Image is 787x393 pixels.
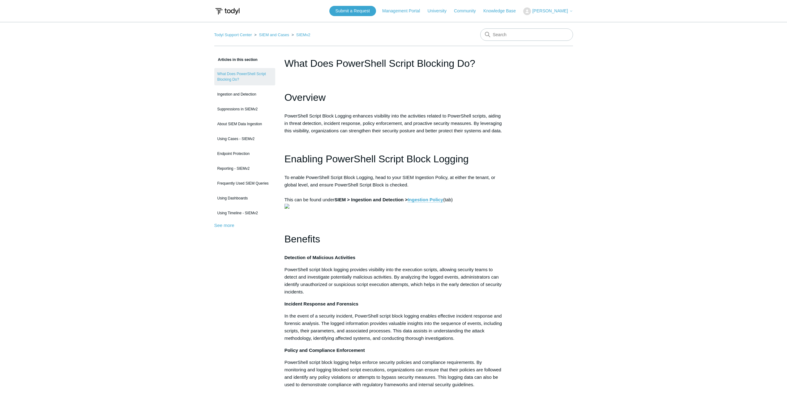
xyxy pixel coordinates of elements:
[284,204,289,209] img: 17625074861971
[214,88,275,100] a: Ingestion and Detection
[382,8,426,14] a: Management Portal
[334,197,443,203] strong: SIEM > Ingestion and Detection >
[329,6,376,16] a: Submit a Request
[214,58,258,62] span: Articles in this section
[214,177,275,189] a: Frequently Used SIEM Queries
[214,118,275,130] a: About SIEM Data Ingestion
[408,197,443,203] a: Ingestion Policy
[284,312,503,342] p: In the event of a security incident, PowerShell script block logging enables effective incident r...
[284,174,503,211] p: To enable PowerShell Script Block Logging, head to your SIEM Ingestion Policy, at either the tena...
[214,148,275,160] a: Endpoint Protection
[284,56,503,71] h1: What Does PowerShell Script Blocking Do?
[214,192,275,204] a: Using Dashboards
[284,301,358,306] strong: Incident Response and Forensics
[284,266,503,296] p: PowerShell script block logging provides visibility into the execution scripts, allowing security...
[214,207,275,219] a: Using Timeline - SIEMv2
[290,32,310,37] li: SIEMv2
[214,6,241,17] img: Todyl Support Center Help Center home page
[284,348,365,353] strong: Policy and Compliance Enforcement
[454,8,482,14] a: Community
[259,32,289,37] a: SIEM and Cases
[214,32,253,37] li: Todyl Support Center
[253,32,290,37] li: SIEM and Cases
[427,8,452,14] a: University
[214,32,252,37] a: Todyl Support Center
[214,68,275,85] a: What Does PowerShell Script Blocking Do?
[284,359,503,388] p: PowerShell script block logging helps enforce security policies and compliance requirements. By m...
[284,90,503,105] h1: Overview
[483,8,522,14] a: Knowledge Base
[284,112,503,135] p: PowerShell Script Block Logging enhances visibility into the activities related to PowerShell scr...
[214,133,275,145] a: Using Cases - SIEMv2
[284,255,356,260] strong: Detection of Malicious Activities
[214,103,275,115] a: Suppressions in SIEMv2
[284,151,503,167] h1: Enabling PowerShell Script Block Logging
[214,223,234,228] a: See more
[532,8,568,13] span: [PERSON_NAME]
[296,32,310,37] a: SIEMv2
[284,216,503,247] h1: Benefits
[480,28,573,41] input: Search
[214,163,275,174] a: Reporting - SIEMv2
[523,7,573,15] button: [PERSON_NAME]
